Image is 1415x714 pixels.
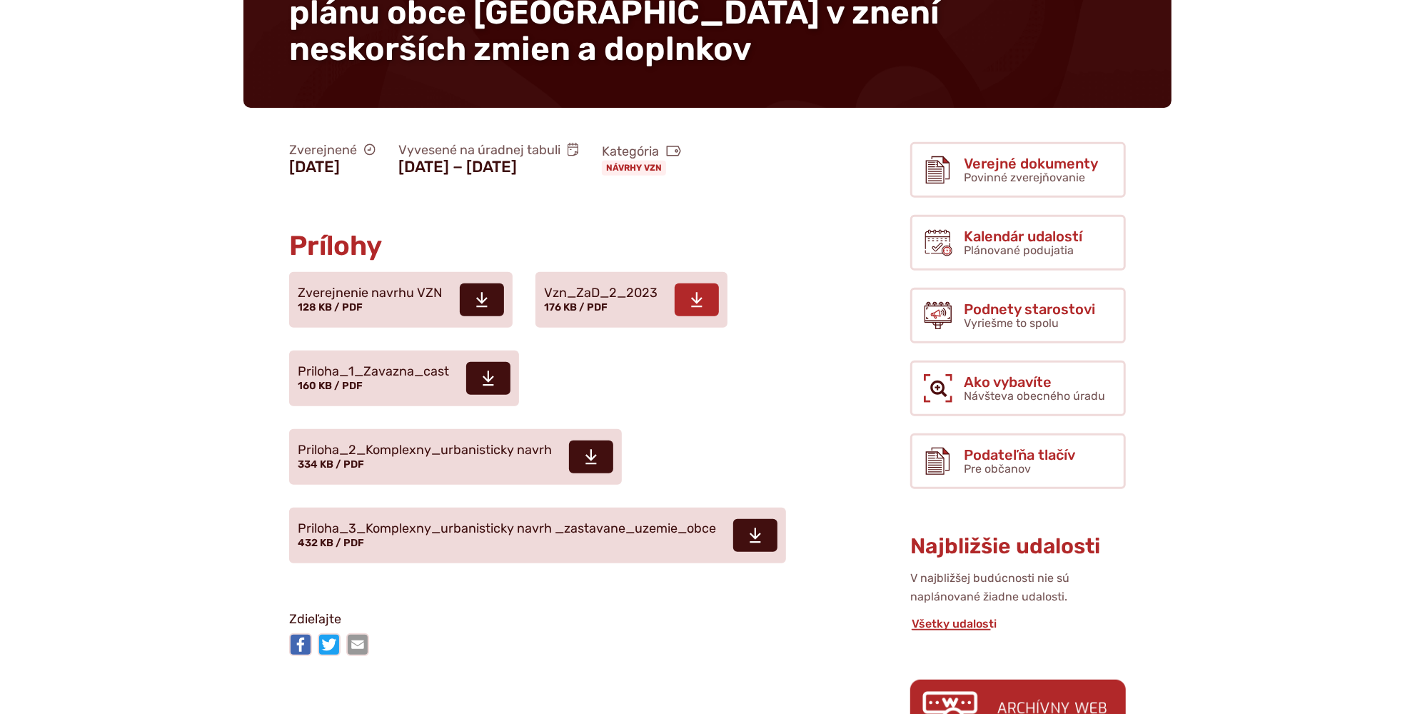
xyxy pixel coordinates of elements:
span: Zverejnené [289,142,376,159]
span: 176 KB / PDF [544,301,608,313]
a: Verejné dokumenty Povinné zverejňovanie [910,142,1126,198]
a: Priloha_3_Komplexny_urbanisticky navrh _zastavane_uzemie_obce 432 KB / PDF [289,508,786,563]
span: Návšteva obecného úradu [964,389,1105,403]
span: Podateľňa tlačív [964,447,1075,463]
span: Kalendár udalostí [964,228,1082,244]
figcaption: [DATE] [289,158,376,176]
span: Priloha_2_Komplexny_urbanisticky navrh [298,443,552,458]
figcaption: [DATE] − [DATE] [398,158,579,176]
img: Zdieľať na Twitteri [318,633,341,656]
span: Pre občanov [964,462,1031,476]
img: Zdieľať na Facebooku [289,633,312,656]
span: Povinné zverejňovanie [964,171,1085,184]
h3: Najbližšie udalosti [910,535,1126,558]
span: Podnety starostovi [964,301,1095,317]
span: Plánované podujatia [964,243,1074,257]
span: Verejné dokumenty [964,156,1098,171]
a: Ako vybavíte Návšteva obecného úradu [910,361,1126,416]
p: V najbližšej budúcnosti nie sú naplánované žiadne udalosti. [910,569,1126,607]
span: Vyriešme to spolu [964,316,1059,330]
a: Priloha_2_Komplexny_urbanisticky navrh 334 KB / PDF [289,429,622,485]
span: 432 KB / PDF [298,537,364,549]
a: Podnety starostovi Vyriešme to spolu [910,288,1126,343]
a: Priloha_1_Zavazna_cast 160 KB / PDF [289,351,519,406]
a: Podateľňa tlačív Pre občanov [910,433,1126,489]
span: 334 KB / PDF [298,458,364,471]
img: Zdieľať e-mailom [346,633,369,656]
span: Vyvesené na úradnej tabuli [398,142,579,159]
h2: Prílohy [289,231,796,261]
span: Priloha_3_Komplexny_urbanisticky navrh _zastavane_uzemie_obce [298,522,716,536]
a: Vzn_ZaD_2_2023 176 KB / PDF [535,272,727,328]
span: Vzn_ZaD_2_2023 [544,286,658,301]
span: 128 KB / PDF [298,301,363,313]
a: Všetky udalosti [910,617,998,630]
span: 160 KB / PDF [298,380,363,392]
span: Ako vybavíte [964,374,1105,390]
span: Zverejnenie navrhu VZN [298,286,443,301]
a: Návrhy VZN [602,161,666,175]
a: Zverejnenie navrhu VZN 128 KB / PDF [289,272,513,328]
span: Priloha_1_Zavazna_cast [298,365,449,379]
a: Kalendár udalostí Plánované podujatia [910,215,1126,271]
p: Zdieľajte [289,609,796,630]
span: Kategória [602,144,682,160]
